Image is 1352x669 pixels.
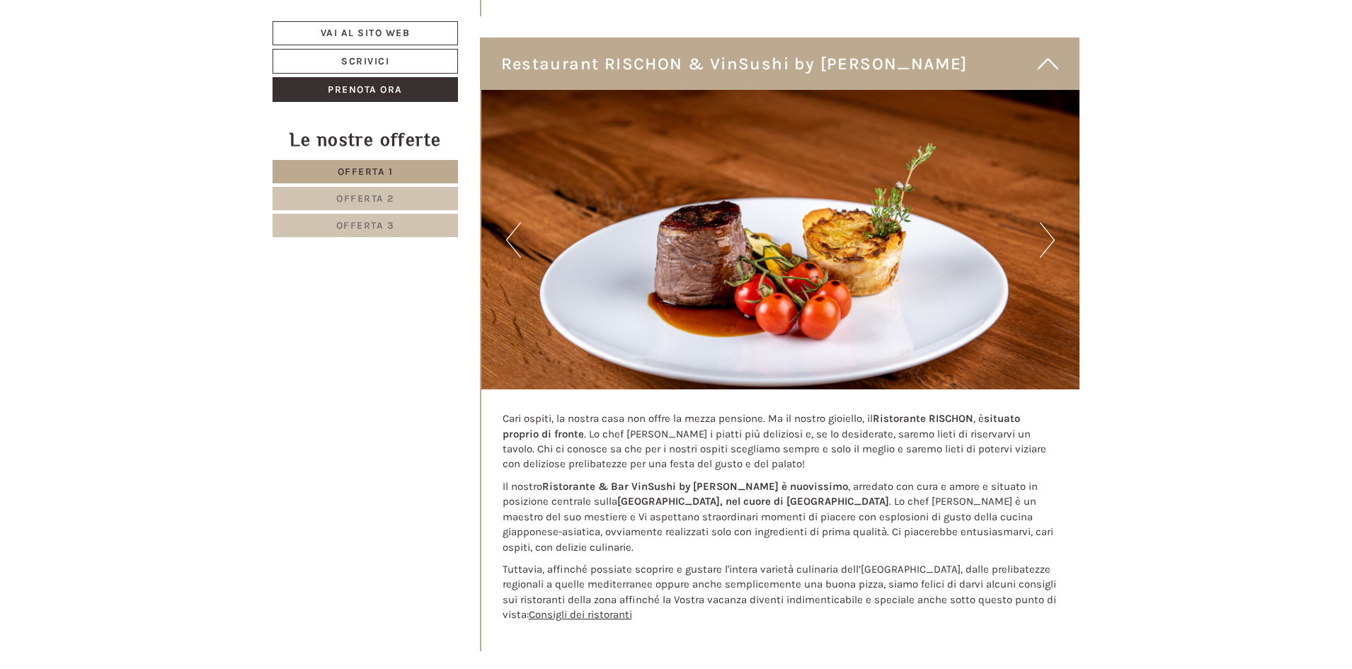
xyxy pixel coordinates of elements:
div: Buon giorno, come possiamo aiutarla? [11,38,229,81]
strong: situato proprio di fronte [503,412,1020,440]
p: Cari ospiti, la nostra casa non offre la mezza pensione. Ma il nostro gioiello, il , è . Lo chef ... [503,411,1059,472]
div: Hotel B&B Feldmessner [21,41,222,52]
strong: Ristorante & Bar VinSushi by [PERSON_NAME] è nuovissimo [542,480,848,493]
button: Previous [506,222,521,258]
span: Offerta 3 [336,219,395,231]
a: Scrivici [273,49,458,74]
p: Tuttavia, affinché possiate scoprire e gustare l'intera varietà culinaria dell’[GEOGRAPHIC_DATA],... [503,562,1059,623]
div: [DATE] [253,11,303,35]
button: Next [1040,222,1055,258]
strong: [GEOGRAPHIC_DATA], nel cuore di [GEOGRAPHIC_DATA] [617,495,889,508]
span: Offerta 2 [336,193,394,205]
a: Prenota ora [273,77,458,102]
div: Le nostre offerte [273,127,458,153]
a: Vai al sito web [273,21,458,45]
p: Il nostro , arredato con cura e amore e situato in posizione centrale sulla . Lo chef [PERSON_NAM... [503,479,1059,555]
button: Invia [483,373,557,398]
strong: Ristorante RISCHON [873,412,973,425]
span: Offerta 1 [338,166,394,178]
a: Consigli dei ristoranti [529,608,632,621]
small: 13:08 [21,69,222,79]
div: Restaurant RISCHON & VinSushi by [PERSON_NAME] [480,38,1080,90]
